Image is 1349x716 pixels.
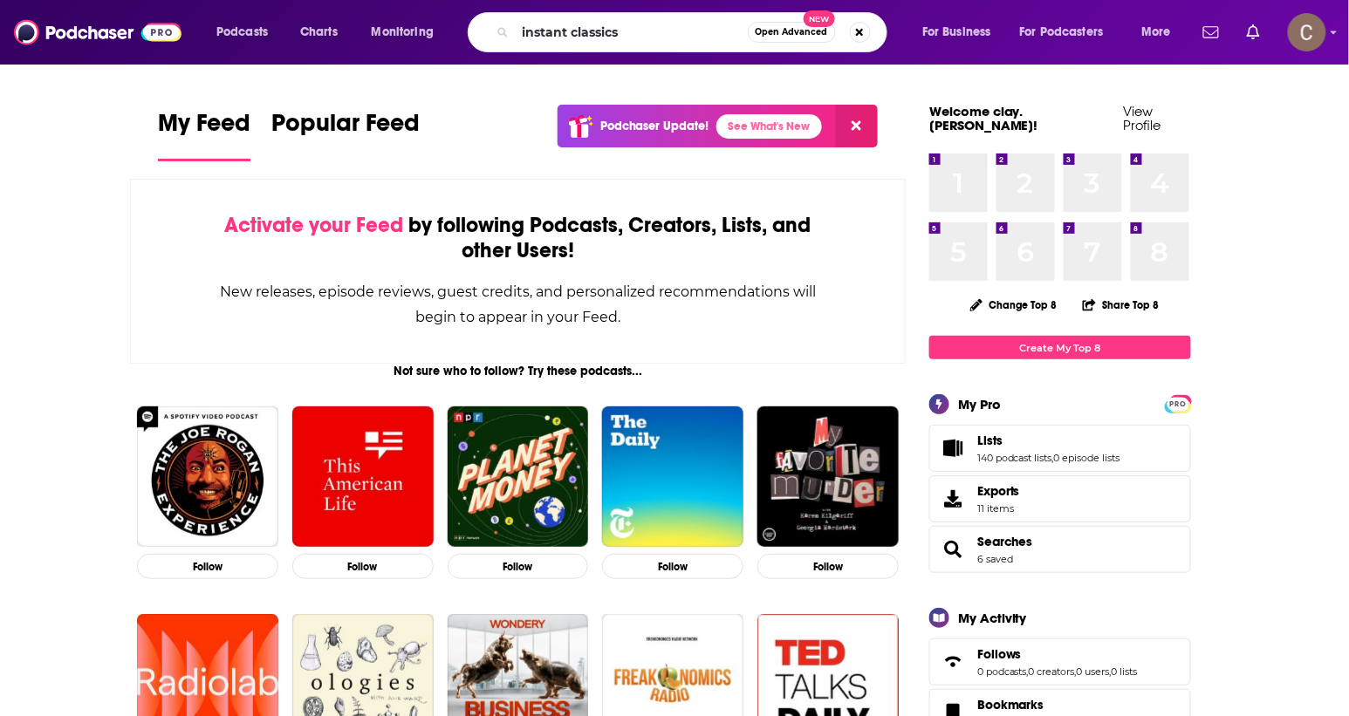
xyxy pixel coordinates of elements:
[204,18,291,46] button: open menu
[757,406,899,548] img: My Favorite Murder with Karen Kilgariff and Georgia Hardstark
[516,18,748,46] input: Search podcasts, credits, & more...
[158,108,250,161] a: My Feed
[977,534,1033,549] a: Searches
[1054,452,1120,464] a: 0 episode lists
[1288,13,1326,51] img: User Profile
[602,554,743,579] button: Follow
[977,553,1013,565] a: 6 saved
[484,12,904,52] div: Search podcasts, credits, & more...
[1141,20,1171,44] span: More
[289,18,348,46] a: Charts
[977,697,1079,713] a: Bookmarks
[130,364,906,378] div: Not sure who to follow? Try these podcasts...
[804,10,835,27] span: New
[977,665,1027,678] a: 0 podcasts
[929,526,1191,573] span: Searches
[922,20,991,44] span: For Business
[977,452,1052,464] a: 140 podcast lists
[929,638,1191,685] span: Follows
[1112,665,1138,678] a: 0 lists
[602,406,743,548] img: The Daily
[1168,397,1188,410] a: PRO
[448,554,589,579] button: Follow
[935,436,970,460] a: Lists
[977,433,1003,448] span: Lists
[137,406,278,548] img: The Joe Rogan Experience
[300,20,338,44] span: Charts
[977,646,1022,662] span: Follows
[1168,398,1188,411] span: PRO
[748,22,836,43] button: Open AdvancedNew
[1110,665,1112,678] span: ,
[977,483,1020,499] span: Exports
[448,406,589,548] img: Planet Money
[1009,18,1129,46] button: open menu
[1027,665,1029,678] span: ,
[977,502,1020,515] span: 11 items
[158,108,250,148] span: My Feed
[1082,288,1161,322] button: Share Top 8
[910,18,1013,46] button: open menu
[292,406,434,548] img: This American Life
[1240,17,1267,47] a: Show notifications dropdown
[360,18,456,46] button: open menu
[271,108,420,148] span: Popular Feed
[958,396,1001,413] div: My Pro
[1288,13,1326,51] button: Show profile menu
[935,650,970,674] a: Follows
[1288,13,1326,51] span: Logged in as clay.bolton
[756,28,828,37] span: Open Advanced
[218,213,818,263] div: by following Podcasts, Creators, Lists, and other Users!
[1075,665,1077,678] span: ,
[372,20,434,44] span: Monitoring
[224,212,403,238] span: Activate your Feed
[1020,20,1104,44] span: For Podcasters
[1052,452,1054,464] span: ,
[977,433,1120,448] a: Lists
[929,425,1191,472] span: Lists
[1029,665,1075,678] a: 0 creators
[14,16,181,49] img: Podchaser - Follow, Share and Rate Podcasts
[757,554,899,579] button: Follow
[600,119,709,133] p: Podchaser Update!
[929,103,1038,133] a: Welcome clay.[PERSON_NAME]!
[958,610,1027,626] div: My Activity
[960,294,1068,316] button: Change Top 8
[216,20,268,44] span: Podcasts
[929,475,1191,522] a: Exports
[935,537,970,562] a: Searches
[1196,17,1226,47] a: Show notifications dropdown
[218,279,818,330] div: New releases, episode reviews, guest credits, and personalized recommendations will begin to appe...
[292,554,434,579] button: Follow
[977,697,1044,713] span: Bookmarks
[935,487,970,511] span: Exports
[1129,18,1193,46] button: open menu
[1124,103,1161,133] a: View Profile
[271,108,420,161] a: Popular Feed
[137,554,278,579] button: Follow
[716,114,822,139] a: See What's New
[1077,665,1110,678] a: 0 users
[929,336,1191,359] a: Create My Top 8
[977,646,1138,662] a: Follows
